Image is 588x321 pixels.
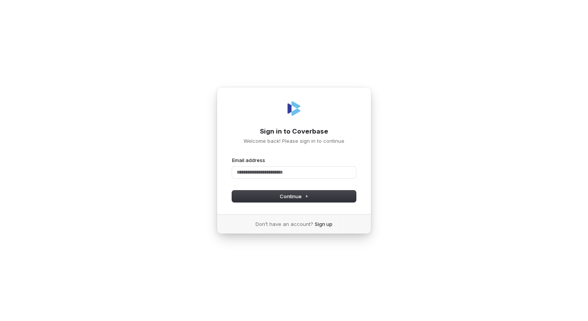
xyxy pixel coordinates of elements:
[232,127,356,136] h1: Sign in to Coverbase
[315,221,332,227] a: Sign up
[280,193,309,200] span: Continue
[232,137,356,144] p: Welcome back! Please sign in to continue
[285,99,303,118] img: Coverbase
[256,221,313,227] span: Don’t have an account?
[232,191,356,202] button: Continue
[232,157,265,164] label: Email address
